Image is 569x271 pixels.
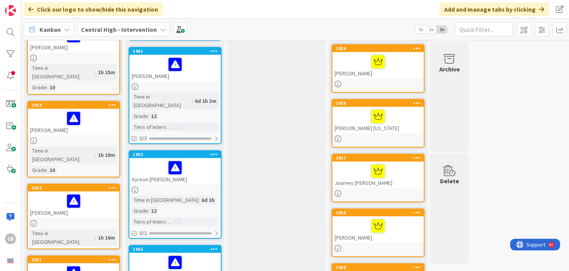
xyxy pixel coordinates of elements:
div: 6d 1h 3m [193,97,218,105]
a: 2053[PERSON_NAME]Time in [GEOGRAPHIC_DATA]:1h 18mGrade:10 [27,101,120,177]
div: 2057Journey [PERSON_NAME] [332,155,424,188]
div: 2053 [31,102,119,108]
div: Tiers of Intervention [132,217,174,226]
div: 2056[PERSON_NAME] [332,209,424,243]
div: 2059 [332,45,424,52]
div: 2057 [332,155,424,162]
span: Support [16,1,35,10]
div: 1988 [332,264,424,271]
div: [PERSON_NAME] [332,216,424,243]
span: : [46,83,48,92]
div: 1h 16m [96,233,117,242]
div: [PERSON_NAME] [28,109,119,135]
div: 2051 [31,257,119,262]
span: : [192,97,193,105]
b: Central High - Intervention [81,26,157,33]
div: Tiers of Intervention [132,123,174,131]
div: 1963 [129,246,221,253]
div: 1961 [129,48,221,55]
img: avatar [5,255,16,266]
div: 2058[PERSON_NAME] [US_STATE] [332,100,424,133]
a: 2056[PERSON_NAME] [332,208,425,257]
div: 6d 1h [199,196,217,204]
div: 2056 [336,210,424,215]
div: Time in [GEOGRAPHIC_DATA] [30,64,95,81]
span: : [95,233,96,242]
span: : [198,196,199,204]
div: CB [5,233,16,244]
span: : [95,68,96,76]
div: 1963 [133,247,221,252]
span: 3x [437,26,447,33]
div: 2056 [332,209,424,216]
div: 1961[PERSON_NAME] [129,48,221,81]
span: : [148,112,149,120]
div: 12 [149,207,158,215]
span: : [46,166,48,174]
div: Add and manage tabs by clicking [440,2,549,16]
a: [PERSON_NAME]Time in [GEOGRAPHIC_DATA]:1h 15mGrade:10 [27,18,120,95]
div: Archive [439,64,460,74]
div: 2052[PERSON_NAME] [28,184,119,218]
div: 2053 [28,102,119,109]
div: 2058 [332,100,424,107]
div: 1962Ayreon [PERSON_NAME] [129,151,221,184]
a: 1962Ayreon [PERSON_NAME]Time in [GEOGRAPHIC_DATA]:6d 1hGrade:12Tiers of Intervention:0/2 [129,150,222,239]
span: 1x [416,26,426,33]
div: Ayreon [PERSON_NAME] [129,158,221,184]
a: 2058[PERSON_NAME] [US_STATE] [332,99,425,148]
div: Grade [30,166,46,174]
div: [PERSON_NAME] [129,55,221,81]
span: 2x [426,26,437,33]
div: 9+ [39,3,43,9]
div: [PERSON_NAME] [332,52,424,78]
div: Time in [GEOGRAPHIC_DATA] [30,229,95,246]
div: 1988 [336,265,424,270]
div: Time in [GEOGRAPHIC_DATA] [30,146,95,163]
a: 1961[PERSON_NAME]Time in [GEOGRAPHIC_DATA]:6d 1h 3mGrade:12Tiers of Intervention:0/3 [129,47,222,144]
div: 1h 18m [96,151,117,159]
div: [PERSON_NAME] [US_STATE] [332,107,424,133]
input: Quick Filter... [455,23,513,36]
div: 2052 [31,185,119,191]
div: 1962 [129,151,221,158]
div: 2059 [336,46,424,51]
div: 2052 [28,184,119,191]
span: : [174,123,175,131]
div: 1962 [133,152,221,157]
div: 1h 15m [96,68,117,76]
div: 2053[PERSON_NAME] [28,102,119,135]
div: 2051 [28,256,119,263]
div: Grade [30,83,46,92]
img: Visit kanbanzone.com [5,5,16,16]
div: 2057 [336,155,424,161]
div: 2058 [336,101,424,106]
div: 10 [48,166,57,174]
a: 2057Journey [PERSON_NAME] [332,154,425,202]
div: 10 [48,83,57,92]
div: Time in [GEOGRAPHIC_DATA] [132,92,192,109]
div: 12 [149,112,158,120]
a: 2059[PERSON_NAME] [332,44,425,93]
div: Grade [132,112,148,120]
span: : [148,207,149,215]
span: 0/2 [139,229,147,237]
div: Click our logo to show/hide this navigation [24,2,163,16]
div: Journey [PERSON_NAME] [332,162,424,188]
div: 1961 [133,49,221,54]
span: : [95,151,96,159]
div: [PERSON_NAME] [28,191,119,218]
div: 2059[PERSON_NAME] [332,45,424,78]
a: 2052[PERSON_NAME]Time in [GEOGRAPHIC_DATA]:1h 16m [27,184,120,249]
span: : [174,217,175,226]
div: Delete [440,176,459,186]
div: Grade [132,207,148,215]
span: 0/3 [139,134,147,142]
div: Time in [GEOGRAPHIC_DATA] [132,196,198,204]
span: Kanban [40,25,61,34]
